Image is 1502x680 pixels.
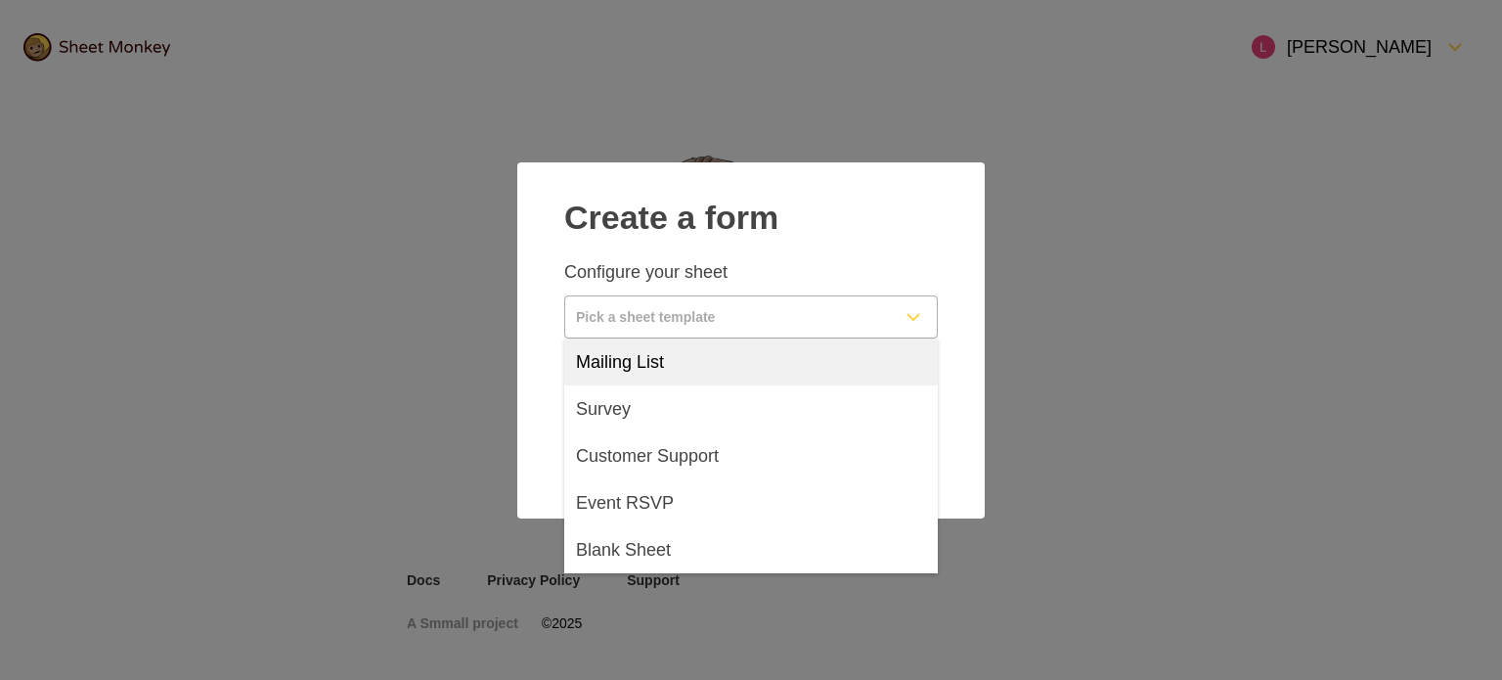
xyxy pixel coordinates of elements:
span: Blank Sheet [576,538,671,562]
input: Pick a sheet template [565,296,890,338]
h2: Create a form [564,186,938,237]
span: Customer Support [576,444,719,468]
svg: FormDown [902,305,925,329]
span: Survey [576,397,631,421]
span: Mailing List [576,350,664,374]
p: Configure your sheet [564,260,938,284]
button: Pick a sheet template [564,295,938,339]
span: Event RSVP [576,491,674,515]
